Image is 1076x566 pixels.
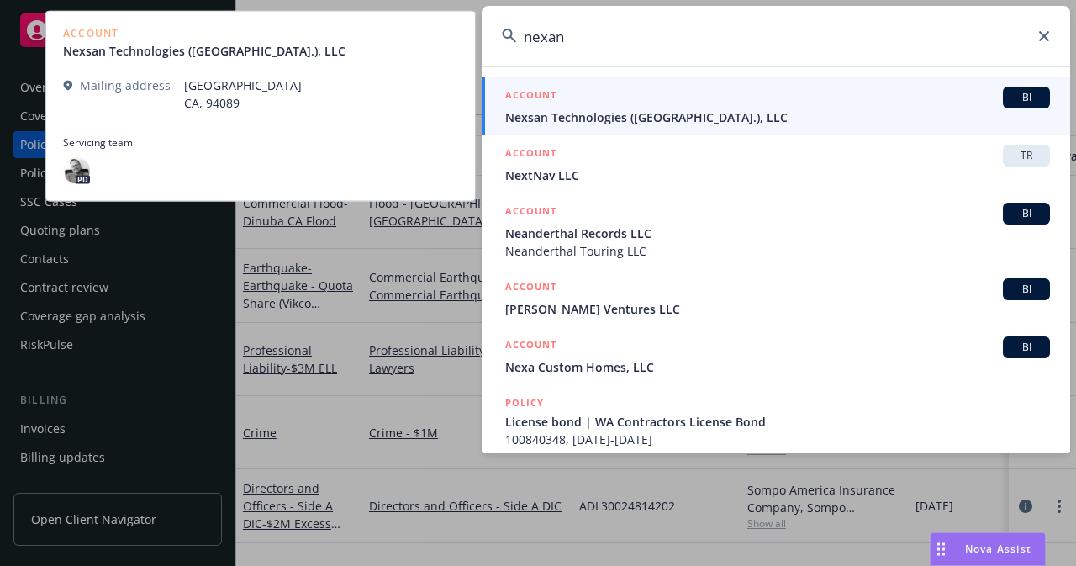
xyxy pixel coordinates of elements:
h5: ACCOUNT [505,203,556,223]
span: BI [1010,206,1043,221]
span: TR [1010,148,1043,163]
a: ACCOUNTBINexa Custom Homes, LLC [482,327,1070,385]
h5: ACCOUNT [505,278,556,299]
span: License bond | WA Contractors License Bond [505,413,1050,431]
span: Neanderthal Records LLC [505,225,1050,242]
input: Search... [482,6,1070,66]
span: Nova Assist [965,542,1031,556]
h5: POLICY [505,394,544,411]
span: BI [1010,90,1043,105]
a: ACCOUNTBI[PERSON_NAME] Ventures LLC [482,269,1070,327]
button: Nova Assist [930,532,1046,566]
a: ACCOUNTBINeanderthal Records LLCNeanderthal Touring LLC [482,193,1070,269]
span: NextNav LLC [505,167,1050,184]
div: Drag to move [931,533,952,565]
a: ACCOUNTTRNextNav LLC [482,135,1070,193]
span: 100840348, [DATE]-[DATE] [505,431,1050,448]
a: POLICYLicense bond | WA Contractors License Bond100840348, [DATE]-[DATE] [482,385,1070,458]
span: BI [1010,282,1043,297]
h5: ACCOUNT [505,145,556,165]
span: Neanderthal Touring LLC [505,242,1050,260]
h5: ACCOUNT [505,87,556,107]
span: Nexsan Technologies ([GEOGRAPHIC_DATA].), LLC [505,108,1050,126]
a: ACCOUNTBINexsan Technologies ([GEOGRAPHIC_DATA].), LLC [482,77,1070,135]
h5: ACCOUNT [505,336,556,357]
span: Nexa Custom Homes, LLC [505,358,1050,376]
span: BI [1010,340,1043,355]
span: [PERSON_NAME] Ventures LLC [505,300,1050,318]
